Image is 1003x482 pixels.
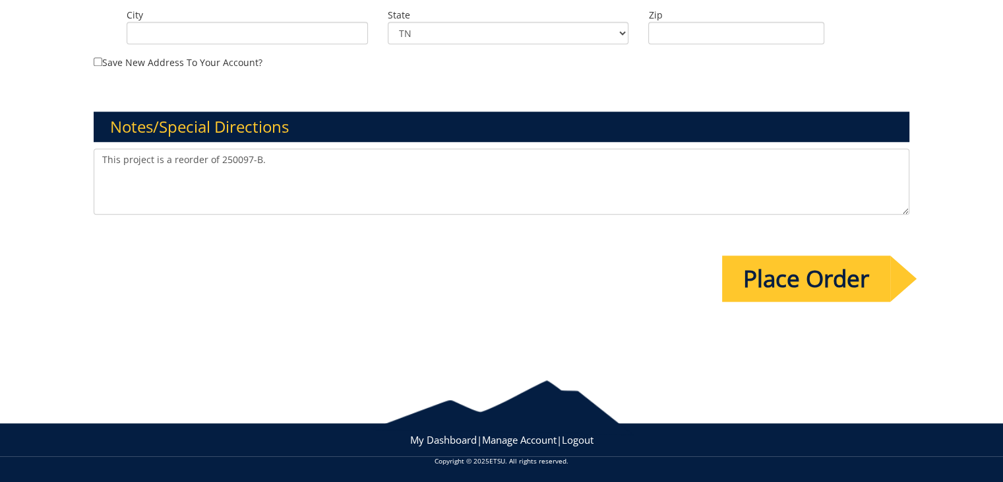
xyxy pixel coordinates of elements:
label: City [127,9,368,22]
label: Zip [648,9,824,22]
a: Logout [562,433,593,446]
textarea: This project is a reorder of 250097-B. [94,149,910,215]
input: Save new address to your account? [94,57,102,66]
a: Manage Account [482,433,557,446]
input: Zip [648,22,824,44]
a: My Dashboard [410,433,477,446]
h3: Notes/Special Directions [94,112,910,142]
input: City [127,22,368,44]
input: Place Order [722,256,890,302]
a: ETSU [489,456,505,465]
label: State [388,9,629,22]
